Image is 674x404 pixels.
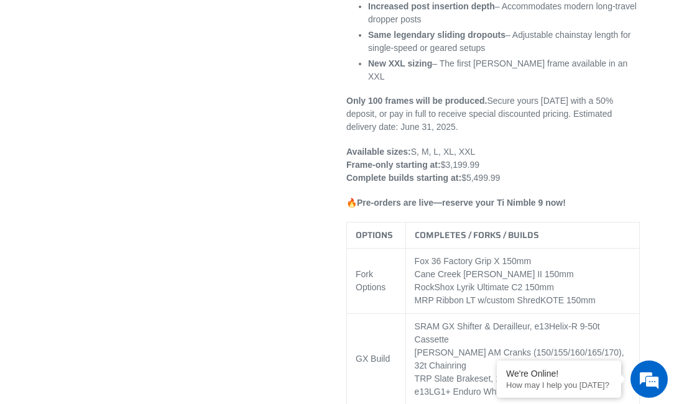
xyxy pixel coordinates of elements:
[368,29,640,55] li: – Adjustable chainstay length for single-speed or geared setups
[204,6,234,36] div: Minimize live chat window
[346,196,640,209] p: 🔥
[6,271,237,314] textarea: Type your message and hit 'Enter'
[368,57,640,83] li: – The first [PERSON_NAME] frame available in an XXL
[72,122,172,248] span: We're online!
[506,380,612,390] p: How may I help you today?
[346,96,487,106] strong: Only 100 frames will be produced.
[405,248,640,313] td: Fox 36 Factory Grip X 150mm Cane Creek [PERSON_NAME] II 150mm RockShox Lyrik Ultimate C2 150mm MR...
[405,222,640,248] th: COMPLETES / FORKS / BUILDS
[346,160,441,170] strong: Frame-only starting at:
[347,222,406,248] th: OPTIONS
[346,94,640,134] p: Secure yours [DATE] with a 50% deposit, or pay in full to receive special discounted pricing. Est...
[83,70,228,86] div: Chat with us now
[368,30,505,40] strong: Same legendary sliding dropouts
[368,1,495,11] strong: Increased post insertion depth
[506,369,612,379] div: We're Online!
[347,248,406,313] td: Fork Options
[368,58,432,68] strong: New XXL sizing
[40,62,71,93] img: d_696896380_company_1647369064580_696896380
[346,145,640,185] p: S, M, L, XL, XXL $3,199.99 $5,499.99
[346,173,461,183] strong: Complete builds starting at:
[357,198,566,208] strong: Pre-orders are live—reserve your Ti Nimble 9 now!
[14,68,32,87] div: Navigation go back
[346,147,411,157] strong: Available sizes:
